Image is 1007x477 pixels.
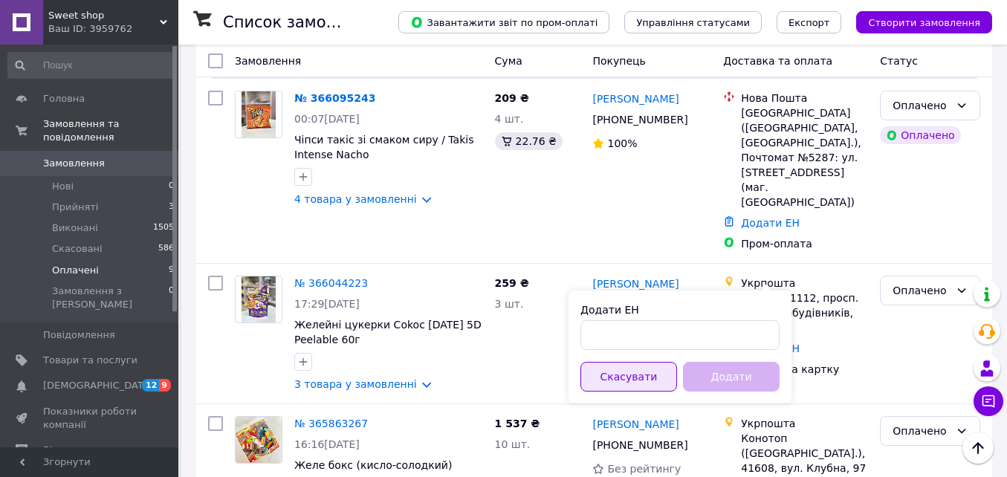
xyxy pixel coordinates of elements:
a: Желе бокс (кисло-солодкий) [294,459,452,471]
a: Додати ЕН [741,217,800,229]
a: 4 товара у замовленні [294,193,417,205]
div: Оплачено [893,97,950,114]
img: Фото товару [236,417,282,463]
a: Фото товару [235,416,282,464]
input: Пошук [7,52,175,79]
div: 22.76 ₴ [495,132,563,150]
button: Завантажити звіт по пром-оплаті [398,11,609,33]
span: Управління статусами [636,17,750,28]
span: 100% [607,137,637,149]
a: [PERSON_NAME] [592,91,679,106]
span: Прийняті [52,201,98,214]
span: 10 шт. [495,438,531,450]
span: Замовлення [43,157,105,170]
a: Чіпси такіс зі смаком сиру / Takis Intense Nacho [294,134,473,160]
a: 3 товара у замовленні [294,378,417,390]
span: 1 537 ₴ [495,418,540,429]
span: 17:29[DATE] [294,298,360,310]
span: Експорт [789,17,830,28]
div: [GEOGRAPHIC_DATA] ([GEOGRAPHIC_DATA], [GEOGRAPHIC_DATA].), Почтомат №5287: ул. [STREET_ADDRESS] (... [741,106,868,210]
span: 3 [169,201,174,214]
span: 9 [169,264,174,277]
span: Оплачені [52,264,99,277]
label: Додати ЕН [580,304,639,316]
button: Управління статусами [624,11,762,33]
a: № 366095243 [294,92,375,104]
div: Укрпошта [741,416,868,431]
button: Скасувати [580,362,677,392]
span: Нові [52,180,74,193]
span: Завантажити звіт по пром-оплаті [410,16,598,29]
span: 259 ₴ [495,277,529,289]
h1: Список замовлень [223,13,374,31]
a: Фото товару [235,91,282,138]
span: Показники роботи компанії [43,405,137,432]
div: Оплачено [893,282,950,299]
span: 586 [158,242,174,256]
div: Оплачено [893,423,950,439]
span: Повідомлення [43,328,115,342]
button: Експорт [777,11,842,33]
div: Конотоп ([GEOGRAPHIC_DATA].), 41608, вул. Клубна, 97 [741,431,868,476]
span: Замовлення з [PERSON_NAME] [52,285,169,311]
span: Доставка та оплата [723,55,832,67]
span: Замовлення [235,55,301,67]
span: 1505 [153,221,174,235]
img: Фото товару [242,276,276,322]
span: 00:07[DATE] [294,113,360,125]
button: Чат з покупцем [974,386,1003,416]
span: 4 шт. [495,113,524,125]
div: Пром-оплата [741,236,868,251]
span: 16:16[DATE] [294,438,360,450]
div: Оплата на картку [741,362,868,377]
a: Фото товару [235,276,282,323]
div: [PHONE_NUMBER] [589,109,690,130]
div: [PHONE_NUMBER] [589,435,690,455]
span: Скасовані [52,242,103,256]
span: Головна [43,92,85,106]
a: Желейні цукерки Cokoc [DATE] 5D Peelable 60г [294,319,482,345]
span: Sweet shop [48,9,160,22]
span: 0 [169,180,174,193]
img: Фото товару [242,91,276,137]
span: Покупець [592,55,645,67]
button: Наверх [962,432,994,464]
a: № 365863267 [294,418,368,429]
span: [DEMOGRAPHIC_DATA] [43,379,153,392]
span: Товари та послуги [43,354,137,367]
span: 3 шт. [495,298,524,310]
span: 0 [169,285,174,311]
a: Створити замовлення [841,16,992,27]
span: Замовлення та повідомлення [43,117,178,144]
div: Оплачено [880,126,960,144]
a: [PERSON_NAME] [592,417,679,432]
span: Без рейтингу [607,463,681,475]
span: Cума [495,55,522,67]
button: Створити замовлення [856,11,992,33]
div: Нова Пошта [741,91,868,106]
div: Укрпошта [741,276,868,291]
span: Статус [880,55,918,67]
span: 9 [159,379,171,392]
div: Харків, 61112, просп. Тракторобудівників, 86/137 [741,291,868,335]
span: Створити замовлення [868,17,980,28]
a: № 366044223 [294,277,368,289]
div: Ваш ID: 3959762 [48,22,178,36]
a: [PERSON_NAME] [592,276,679,291]
span: Виконані [52,221,98,235]
span: 209 ₴ [495,92,529,104]
span: Відгуки [43,444,82,457]
span: 12 [142,379,159,392]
